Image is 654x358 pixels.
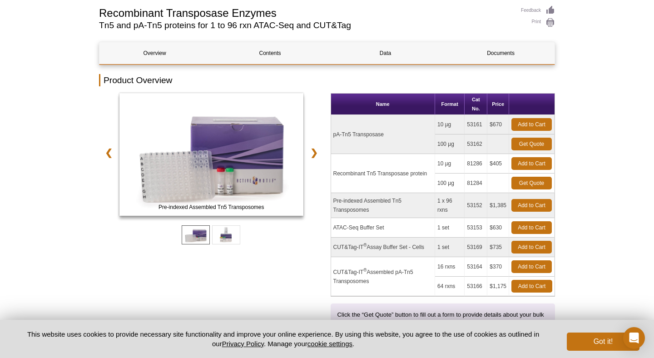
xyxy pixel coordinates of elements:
[435,277,465,296] td: 64 rxns
[435,174,465,193] td: 100 µg
[465,257,487,277] td: 53164
[487,94,509,115] th: Price
[521,18,555,28] a: Print
[121,203,301,212] span: Pre-indexed Assembled Tn5 Transposomes
[331,115,435,154] td: pA-Tn5 Transposase
[511,118,552,131] a: Add to Cart
[119,93,303,219] a: ATAC-Seq Kit
[511,260,552,273] a: Add to Cart
[15,329,552,348] p: This website uses cookies to provide necessary site functionality and improve your online experie...
[330,42,441,64] a: Data
[465,174,487,193] td: 81284
[435,115,465,134] td: 10 µg
[435,218,465,238] td: 1 set
[435,154,465,174] td: 10 µg
[487,115,509,134] td: $670
[511,138,552,150] a: Get Quote
[99,74,555,86] h2: Product Overview
[363,243,367,248] sup: ®
[304,142,324,163] a: ❯
[465,193,487,218] td: 53152
[435,134,465,154] td: 100 µg
[487,193,509,218] td: $1,385
[99,5,512,19] h1: Recombinant Transposase Enzymes
[487,257,509,277] td: $370
[465,277,487,296] td: 53166
[99,42,210,64] a: Overview
[465,154,487,174] td: 81286
[487,218,509,238] td: $630
[331,218,435,238] td: ATAC-Seq Buffer Set
[465,94,487,115] th: Cat No.
[222,340,264,348] a: Privacy Policy
[465,134,487,154] td: 53162
[521,5,555,15] a: Feedback
[331,94,435,115] th: Name
[511,221,552,234] a: Add to Cart
[511,177,552,189] a: Get Quote
[623,327,645,349] div: Open Intercom Messenger
[465,238,487,257] td: 53169
[511,241,552,254] a: Add to Cart
[465,115,487,134] td: 53161
[435,238,465,257] td: 1 set
[435,94,465,115] th: Format
[511,280,552,293] a: Add to Cart
[435,193,465,218] td: 1 x 96 rxns
[331,257,435,296] td: CUT&Tag-IT Assembled pA-Tn5 Transposomes
[337,310,549,338] p: Click the “Get Quote” button to fill out a form to provide details about your bulk request, and y...
[99,21,512,30] h2: Tn5 and pA-Tn5 proteins for 1 to 96 rxn ATAC-Seq and CUT&Tag
[487,154,509,174] td: $405
[511,199,552,212] a: Add to Cart
[119,93,303,216] img: Pre-indexed Assembled Tn5 Transposomes
[465,218,487,238] td: 53153
[363,268,367,273] sup: ®
[331,154,435,193] td: Recombinant Tn5 Transposase protein
[307,340,352,348] button: cookie settings
[487,277,509,296] td: $1,175
[487,238,509,257] td: $735
[567,333,639,351] button: Got it!
[331,193,435,218] td: Pre-indexed Assembled Tn5 Transposomes
[99,142,119,163] a: ❮
[331,238,435,257] td: CUT&Tag-IT Assay Buffer Set - Cells
[435,257,465,277] td: 16 rxns
[446,42,556,64] a: Documents
[511,157,552,170] a: Add to Cart
[215,42,325,64] a: Contents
